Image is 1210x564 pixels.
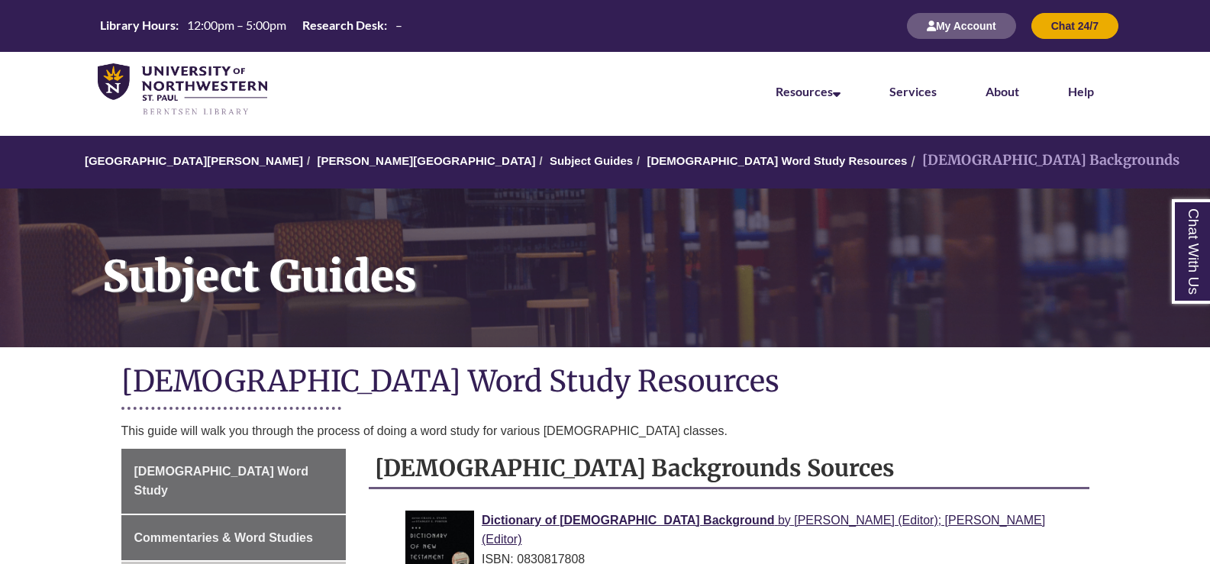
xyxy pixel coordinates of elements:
[1068,84,1094,98] a: Help
[889,84,937,98] a: Services
[121,363,1089,403] h1: [DEMOGRAPHIC_DATA] Word Study Resources
[94,17,181,34] th: Library Hours:
[134,531,313,544] span: Commentaries & Word Studies
[647,154,907,167] a: [DEMOGRAPHIC_DATA] Word Study Resources
[85,154,303,167] a: [GEOGRAPHIC_DATA][PERSON_NAME]
[776,84,841,98] a: Resources
[94,17,408,34] table: Hours Today
[86,189,1210,327] h1: Subject Guides
[121,515,347,561] a: Commentaries & Word Studies
[907,13,1016,39] button: My Account
[121,424,728,437] span: This guide will walk you through the process of doing a word study for various [DEMOGRAPHIC_DATA]...
[1031,13,1118,39] button: Chat 24/7
[482,514,774,527] span: Dictionary of [DEMOGRAPHIC_DATA] Background
[778,514,791,527] span: by
[482,514,1045,546] a: Dictionary of [DEMOGRAPHIC_DATA] Background by [PERSON_NAME] (Editor); [PERSON_NAME] (Editor)
[134,465,308,498] span: [DEMOGRAPHIC_DATA] Word Study
[317,154,535,167] a: [PERSON_NAME][GEOGRAPHIC_DATA]
[187,18,286,32] span: 12:00pm – 5:00pm
[907,19,1016,32] a: My Account
[907,150,1179,172] li: [DEMOGRAPHIC_DATA] Backgrounds
[395,18,402,32] span: –
[94,17,408,35] a: Hours Today
[296,17,389,34] th: Research Desk:
[986,84,1019,98] a: About
[121,449,347,514] a: [DEMOGRAPHIC_DATA] Word Study
[369,449,1089,489] h2: [DEMOGRAPHIC_DATA] Backgrounds Sources
[1031,19,1118,32] a: Chat 24/7
[98,63,267,117] img: UNWSP Library Logo
[550,154,633,167] a: Subject Guides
